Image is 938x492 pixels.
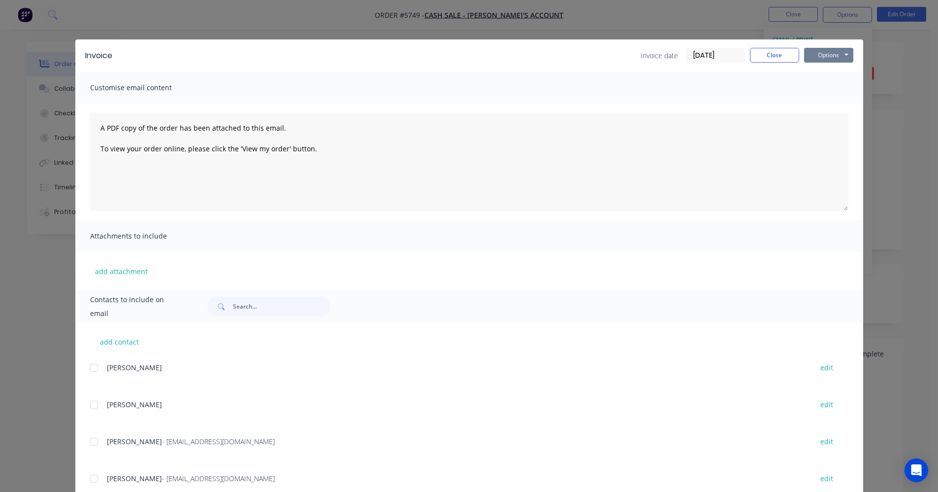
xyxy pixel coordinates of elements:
[814,435,839,448] button: edit
[641,50,678,61] span: Invoice date
[107,474,162,483] span: [PERSON_NAME]
[90,81,198,95] span: Customise email content
[90,334,149,349] button: add contact
[750,48,799,63] button: Close
[107,437,162,446] span: [PERSON_NAME]
[90,229,198,243] span: Attachments to include
[905,458,928,482] div: Open Intercom Messenger
[90,264,153,279] button: add attachment
[90,112,848,211] textarea: A PDF copy of the order has been attached to this email. To view your order online, please click ...
[107,400,162,409] span: [PERSON_NAME]
[162,437,275,446] span: - [EMAIL_ADDRESS][DOMAIN_NAME]
[233,297,330,316] input: Search...
[814,472,839,485] button: edit
[107,363,162,372] span: [PERSON_NAME]
[162,474,275,483] span: - [EMAIL_ADDRESS][DOMAIN_NAME]
[814,361,839,374] button: edit
[90,293,183,320] span: Contacts to include on email
[85,50,112,62] div: Invoice
[814,398,839,411] button: edit
[804,48,853,63] button: Options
